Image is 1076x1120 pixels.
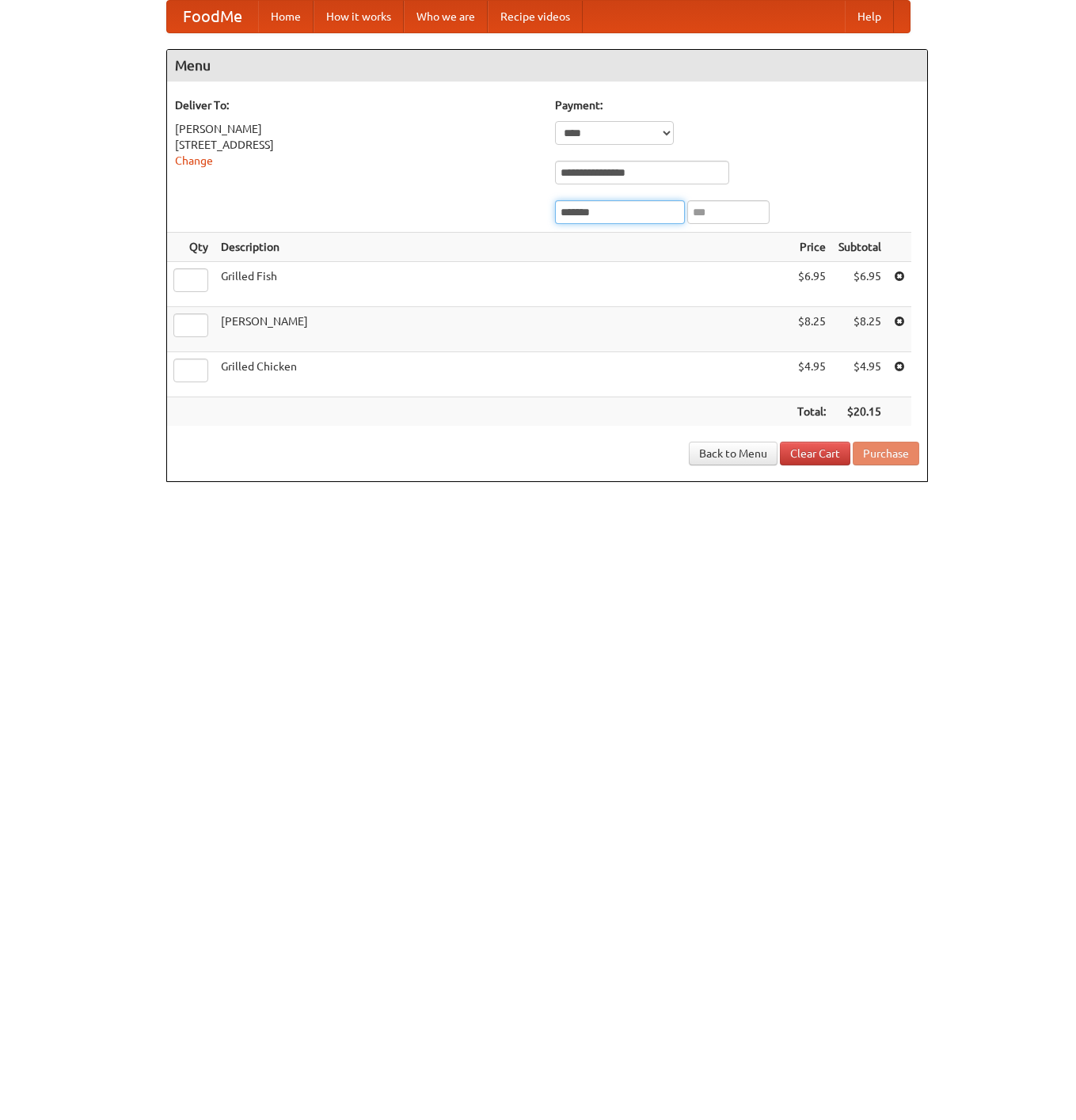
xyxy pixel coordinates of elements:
[791,262,832,307] td: $6.95
[167,50,927,82] h4: Menu
[780,442,850,465] a: Clear Cart
[215,233,791,262] th: Description
[175,121,539,137] div: [PERSON_NAME]
[689,442,778,465] a: Back to Menu
[314,1,404,32] a: How it works
[488,1,583,32] a: Recipe videos
[215,307,791,352] td: [PERSON_NAME]
[791,307,832,352] td: $8.25
[832,262,888,307] td: $6.95
[853,442,919,465] button: Purchase
[791,233,832,262] th: Price
[791,397,832,427] th: Total:
[832,397,888,427] th: $20.15
[832,233,888,262] th: Subtotal
[167,1,258,32] a: FoodMe
[215,262,791,307] td: Grilled Fish
[175,137,539,153] div: [STREET_ADDRESS]
[167,233,215,262] th: Qty
[555,97,919,113] h5: Payment:
[832,307,888,352] td: $8.25
[258,1,314,32] a: Home
[215,352,791,397] td: Grilled Chicken
[175,97,539,113] h5: Deliver To:
[832,352,888,397] td: $4.95
[845,1,894,32] a: Help
[404,1,488,32] a: Who we are
[791,352,832,397] td: $4.95
[175,154,213,167] a: Change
